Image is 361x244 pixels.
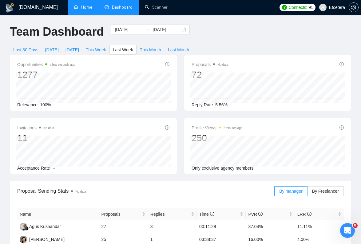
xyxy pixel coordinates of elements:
button: Last 30 Days [10,45,42,55]
span: Proposals [101,211,141,218]
div: Agus Kusnandar [29,223,61,230]
img: logo [5,3,15,13]
span: 91 [308,4,313,11]
span: to [145,27,150,32]
th: Proposals [99,208,148,220]
span: No data [43,126,54,130]
span: user [321,5,325,10]
span: Last Week [113,46,133,53]
button: [DATE] [62,45,82,55]
img: AK [20,223,27,230]
span: info-circle [307,212,311,216]
td: 00:11:29 [197,220,246,233]
span: dashboard [105,5,109,9]
img: TT [20,236,27,243]
span: By manager [279,189,302,194]
span: Only exclusive agency members [192,166,254,171]
a: homeHome [74,5,92,10]
span: LRR [297,212,311,217]
time: a few seconds ago [50,63,75,66]
button: Last Month [165,45,192,55]
span: [DATE] [45,46,59,53]
div: [PERSON_NAME] [29,236,65,243]
span: Opportunities [17,61,75,68]
td: 27 [99,220,148,233]
span: Profile Views [192,124,243,132]
input: End date [153,26,180,33]
span: info-circle [339,125,344,130]
span: Reply Rate [192,102,213,107]
span: Time [199,212,214,217]
span: Proposals [192,61,228,68]
span: Connects: [289,4,307,11]
iframe: Intercom live chat [340,223,355,238]
th: Replies [148,208,197,220]
img: gigradar-bm.png [24,226,29,230]
span: Proposal Sending Stats [17,187,274,195]
span: Last Month [168,46,189,53]
span: Relevance [17,102,38,107]
input: Start date [115,26,143,33]
span: Dashboard [112,5,133,10]
div: 1277 [17,69,75,81]
a: setting [349,5,359,10]
span: Acceptance Rate [17,166,50,171]
span: By Freelancer [312,189,339,194]
span: setting [349,5,358,10]
a: TT[PERSON_NAME] [20,237,65,242]
time: 7 minutes ago [223,126,243,130]
span: No data [217,63,228,66]
img: upwork-logo.png [282,5,287,10]
span: This Week [86,46,106,53]
h1: Team Dashboard [10,25,104,39]
button: This Month [137,45,165,55]
button: Last Week [109,45,137,55]
span: Last 30 Days [13,46,38,53]
span: info-circle [339,62,344,66]
span: PVR [248,212,263,217]
span: swap-right [145,27,150,32]
div: 11 [17,132,54,144]
div: 250 [192,132,243,144]
span: 100% [40,102,51,107]
span: [DATE] [65,46,79,53]
span: info-circle [258,212,263,216]
span: No data [75,190,86,193]
span: This Month [140,46,161,53]
span: info-circle [165,125,169,130]
button: This Week [82,45,109,55]
td: 3 [148,220,197,233]
span: Invitations [17,124,54,132]
span: Replies [150,211,190,218]
td: 37.04% [246,220,295,233]
a: AKAgus Kusnandar [20,224,61,229]
span: info-circle [210,212,214,216]
a: searchScanner [145,5,168,10]
th: Name [17,208,99,220]
button: [DATE] [42,45,62,55]
span: -- [53,166,55,171]
div: 72 [192,69,228,81]
span: 8 [353,223,358,228]
button: setting [349,2,359,12]
span: 5.56% [215,102,228,107]
td: 11.11% [295,220,344,233]
span: info-circle [165,62,169,66]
